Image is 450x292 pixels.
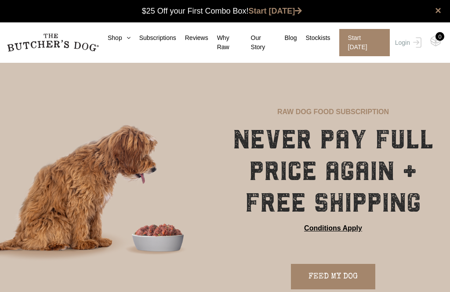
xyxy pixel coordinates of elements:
[393,29,421,56] a: Login
[304,223,362,234] a: Conditions Apply
[339,29,390,56] span: Start [DATE]
[99,33,131,43] a: Shop
[227,124,439,219] h1: NEVER PAY FULL PRICE AGAIN + FREE SHIPPING
[276,33,297,43] a: Blog
[277,107,389,117] p: RAW DOG FOOD SUBSCRIPTION
[131,33,176,43] a: Subscriptions
[242,33,276,52] a: Our Story
[430,35,441,47] img: TBD_Cart-Empty.png
[208,33,242,52] a: Why Raw
[330,29,393,56] a: Start [DATE]
[176,33,208,43] a: Reviews
[435,32,444,41] div: 0
[291,264,375,289] a: FEED MY DOG
[435,5,441,16] a: close
[249,7,302,15] a: Start [DATE]
[297,33,330,43] a: Stockists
